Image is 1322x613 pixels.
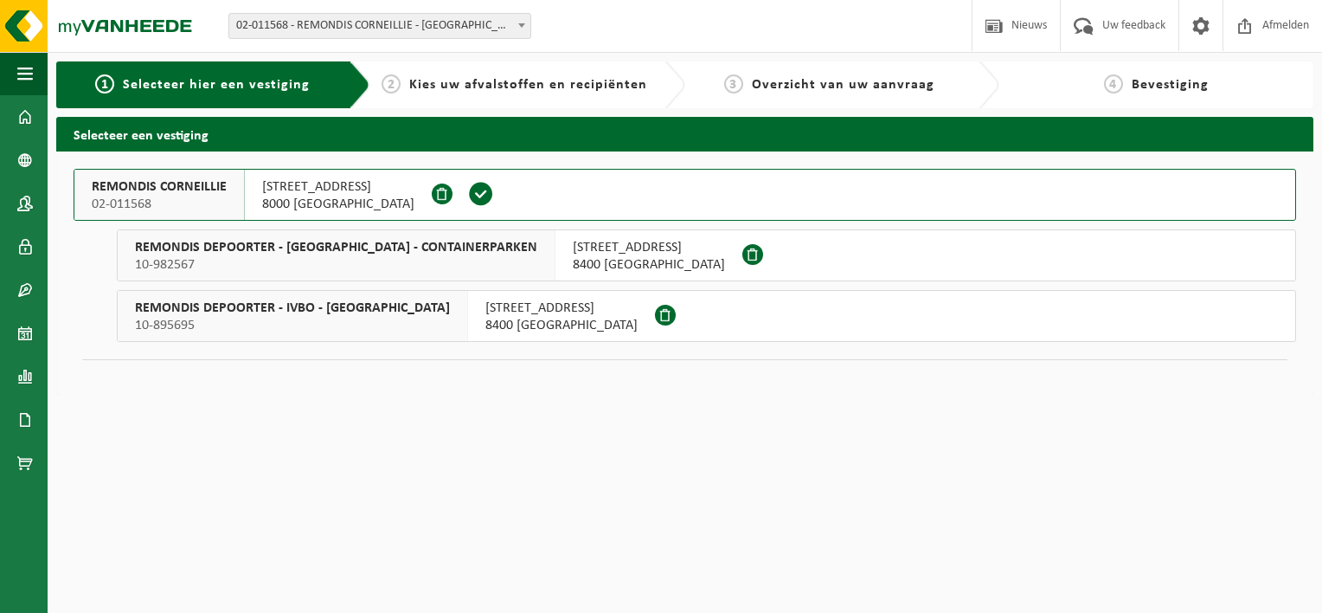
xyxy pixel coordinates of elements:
[135,256,537,274] span: 10-982567
[229,14,530,38] span: 02-011568 - REMONDIS CORNEILLIE - BRUGGE
[1104,74,1123,94] span: 4
[573,239,725,256] span: [STREET_ADDRESS]
[382,74,401,94] span: 2
[117,229,1296,281] button: REMONDIS DEPOORTER - [GEOGRAPHIC_DATA] - CONTAINERPARKEN 10-982567 [STREET_ADDRESS]8400 [GEOGRAPH...
[135,317,450,334] span: 10-895695
[573,256,725,274] span: 8400 [GEOGRAPHIC_DATA]
[262,178,414,196] span: [STREET_ADDRESS]
[95,74,114,94] span: 1
[92,178,227,196] span: REMONDIS CORNEILLIE
[56,117,1313,151] h2: Selecteer een vestiging
[485,300,638,317] span: [STREET_ADDRESS]
[724,74,743,94] span: 3
[117,290,1296,342] button: REMONDIS DEPOORTER - IVBO - [GEOGRAPHIC_DATA] 10-895695 [STREET_ADDRESS]8400 [GEOGRAPHIC_DATA]
[74,169,1296,221] button: REMONDIS CORNEILLIE 02-011568 [STREET_ADDRESS]8000 [GEOGRAPHIC_DATA]
[135,239,537,256] span: REMONDIS DEPOORTER - [GEOGRAPHIC_DATA] - CONTAINERPARKEN
[228,13,531,39] span: 02-011568 - REMONDIS CORNEILLIE - BRUGGE
[409,78,647,92] span: Kies uw afvalstoffen en recipiënten
[485,317,638,334] span: 8400 [GEOGRAPHIC_DATA]
[262,196,414,213] span: 8000 [GEOGRAPHIC_DATA]
[135,300,450,317] span: REMONDIS DEPOORTER - IVBO - [GEOGRAPHIC_DATA]
[92,196,227,213] span: 02-011568
[123,78,310,92] span: Selecteer hier een vestiging
[1132,78,1209,92] span: Bevestiging
[752,78,934,92] span: Overzicht van uw aanvraag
